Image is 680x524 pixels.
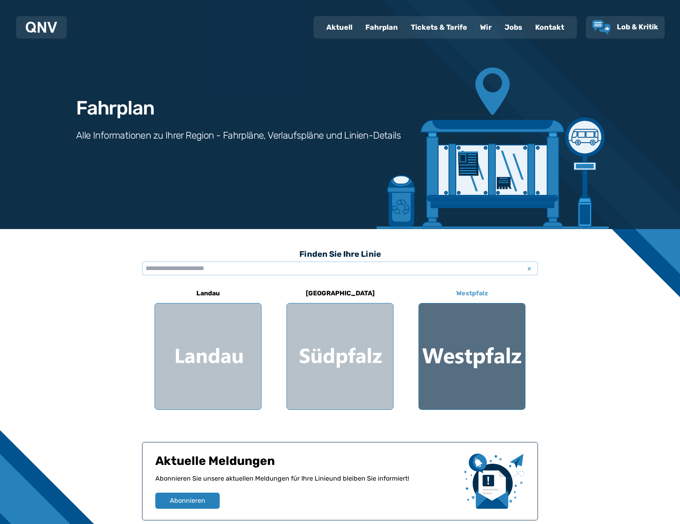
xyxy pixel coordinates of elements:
[155,474,458,493] p: Abonnieren Sie unsere aktuellen Meldungen für Ihre Linie und bleiben Sie informiert!
[464,454,525,509] img: newsletter
[76,98,154,118] h1: Fahrplan
[523,264,535,273] span: x
[617,23,658,31] span: Lob & Kritik
[155,493,220,509] button: Abonnieren
[155,454,458,474] h1: Aktuelle Meldungen
[592,20,658,35] a: Lob & Kritik
[359,17,404,38] a: Fahrplan
[155,284,262,410] a: Landau Region Landau
[529,17,571,38] a: Kontakt
[474,17,498,38] a: Wir
[26,22,57,33] img: QNV Logo
[498,17,529,38] a: Jobs
[26,19,57,35] a: QNV Logo
[404,17,474,38] a: Tickets & Tarife
[170,496,205,506] span: Abonnieren
[453,287,491,300] h6: Westpfalz
[142,245,538,263] h3: Finden Sie Ihre Linie
[193,287,223,300] h6: Landau
[286,284,394,410] a: [GEOGRAPHIC_DATA] Region Südpfalz
[76,129,401,142] h3: Alle Informationen zu Ihrer Region - Fahrpläne, Verlaufspläne und Linien-Details
[303,287,378,300] h6: [GEOGRAPHIC_DATA]
[320,17,359,38] a: Aktuell
[418,284,525,410] a: Westpfalz Region Westpfalz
